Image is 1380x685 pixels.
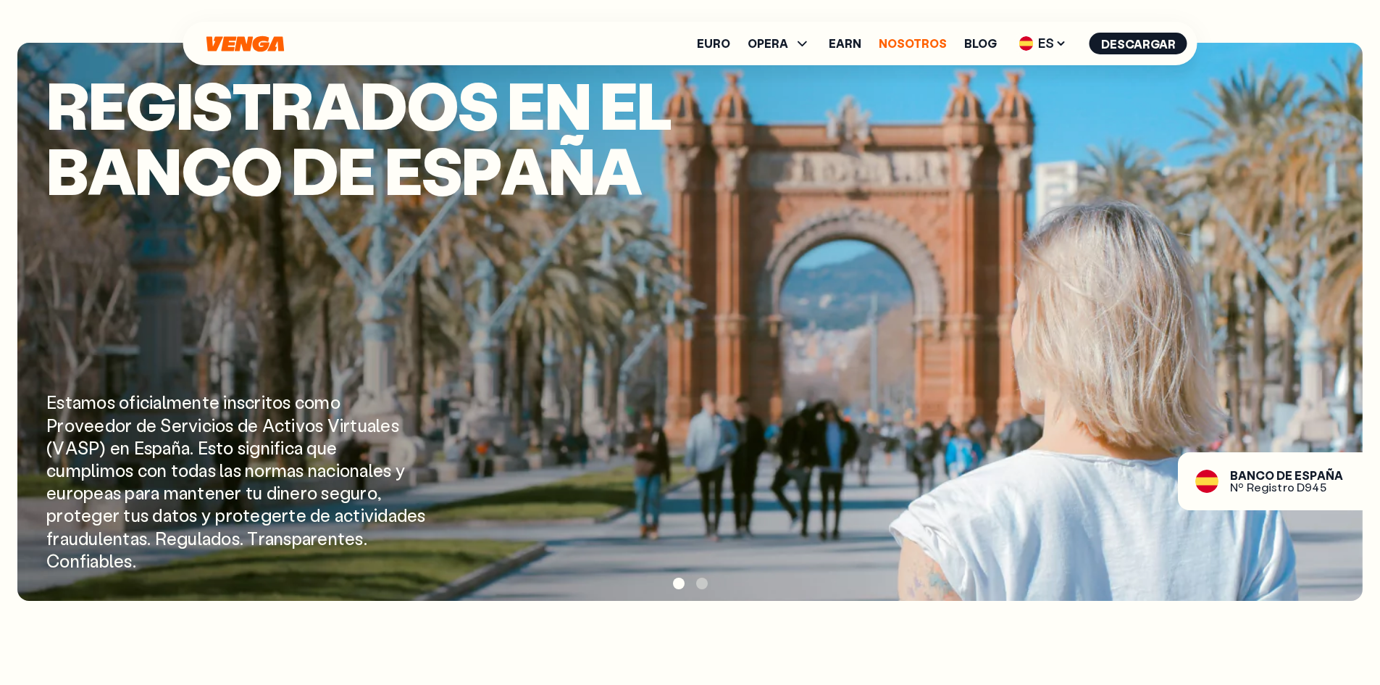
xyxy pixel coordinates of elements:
span: i [96,459,99,481]
span: n [280,481,290,504]
span: E [134,436,144,459]
span: a [151,481,159,504]
span: ) [99,436,106,459]
span: l [369,459,373,481]
span: e [146,414,156,436]
span: a [367,414,376,436]
span: N [1247,470,1255,481]
span: p [152,436,162,459]
span: a [153,391,162,413]
span: d [105,414,115,436]
span: v [75,414,84,436]
span: o [178,459,188,481]
span: A [1317,470,1326,481]
span: r [182,414,188,436]
span: t [1277,481,1282,493]
span: . [147,527,151,549]
span: p [461,137,501,202]
span: c [326,459,335,481]
span: e [205,481,215,504]
span: d [360,72,406,137]
span: s [417,504,425,526]
span: r [301,481,307,504]
span: R [1247,481,1254,493]
span: t [284,414,291,436]
span: r [282,504,288,526]
span: s [189,504,197,526]
span: d [238,414,248,436]
span: n [135,137,180,202]
span: e [103,527,113,549]
span: N [1230,481,1238,493]
svg: Inicio [205,36,286,52]
span: s [139,527,147,549]
a: Descargar [1090,33,1187,54]
span: i [198,414,201,436]
span: d [136,414,146,436]
span: r [254,391,261,413]
span: s [144,436,152,459]
span: a [388,504,397,526]
span: s [57,391,64,413]
span: g [91,504,102,526]
span: d [267,481,277,504]
span: t [265,391,272,413]
span: C [1255,470,1265,481]
span: v [364,504,374,526]
span: l [637,72,672,137]
span: d [310,504,320,526]
span: o [64,414,75,436]
span: d [152,504,162,526]
span: t [74,504,81,526]
span: s [315,414,323,436]
span: y [396,459,406,481]
span: i [336,459,340,481]
span: o [230,137,282,202]
span: o [119,391,129,413]
span: ñ [172,436,181,459]
span: e [88,72,125,137]
span: i [212,414,215,436]
span: S [160,414,171,436]
span: o [330,391,340,413]
span: i [136,391,140,413]
span: o [115,459,125,481]
span: a [163,504,172,526]
span: r [57,504,63,526]
span: 4 [1312,481,1319,493]
span: A [262,414,275,436]
span: g [177,527,188,549]
span: n [261,436,270,459]
span: e [94,414,104,436]
span: s [208,436,216,459]
span: R [46,72,88,137]
span: a [179,481,188,504]
span: p [81,459,91,481]
span: P [46,414,57,436]
span: E [46,391,57,413]
span: l [376,414,380,436]
span: t [202,391,209,413]
span: o [215,414,225,436]
span: s [391,414,399,436]
span: e [380,414,390,436]
span: e [407,504,417,526]
span: c [46,459,56,481]
span: n [545,72,590,137]
span: e [167,527,177,549]
span: p [83,481,93,504]
span: r [226,504,233,526]
span: r [265,459,272,481]
span: n [157,459,167,481]
span: R [155,527,167,549]
span: m [100,459,115,481]
span: c [285,436,294,459]
span: o [96,391,106,413]
span: 9 [1305,481,1312,493]
span: d [397,504,407,526]
span: n [113,527,122,549]
span: c [275,414,284,436]
span: t [243,504,250,526]
span: g [1261,481,1268,493]
span: c [343,504,353,526]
